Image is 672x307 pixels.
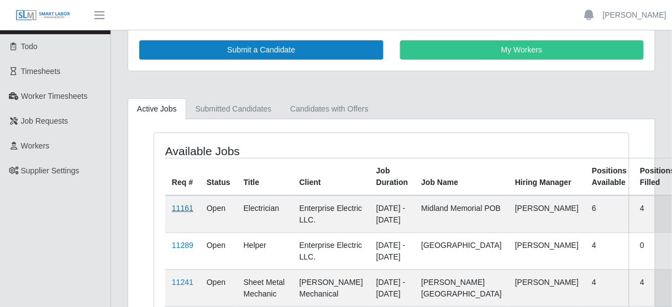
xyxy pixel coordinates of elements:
[281,98,377,120] a: Candidates with Offers
[237,269,293,306] td: Sheet Metal Mechanic
[293,158,370,195] th: Client
[370,195,415,233] td: [DATE] - [DATE]
[508,232,585,269] td: [PERSON_NAME]
[293,232,370,269] td: Enterprise Electric LLC.
[21,117,69,125] span: Job Requests
[165,158,200,195] th: Req #
[237,232,293,269] td: Helper
[128,98,186,120] a: Active Jobs
[200,232,237,269] td: Open
[508,158,585,195] th: Hiring Manager
[21,67,61,76] span: Timesheets
[508,269,585,306] td: [PERSON_NAME]
[200,195,237,233] td: Open
[200,269,237,306] td: Open
[585,195,633,233] td: 6
[139,40,384,60] a: Submit a Candidate
[414,232,508,269] td: [GEOGRAPHIC_DATA]
[414,195,508,233] td: Midland Memorial POB
[21,166,80,175] span: Supplier Settings
[172,204,193,213] a: 11161
[414,158,508,195] th: Job Name
[237,195,293,233] td: Electrician
[237,158,293,195] th: Title
[21,141,50,150] span: Workers
[585,269,633,306] td: 4
[186,98,281,120] a: Submitted Candidates
[370,158,415,195] th: Job Duration
[414,269,508,306] td: [PERSON_NAME][GEOGRAPHIC_DATA]
[15,9,71,22] img: SLM Logo
[165,144,344,158] h4: Available Jobs
[200,158,237,195] th: Status
[370,269,415,306] td: [DATE] - [DATE]
[508,195,585,233] td: [PERSON_NAME]
[585,158,633,195] th: Positions Available
[172,278,193,287] a: 11241
[400,40,644,60] a: My Workers
[21,92,87,100] span: Worker Timesheets
[21,42,38,51] span: Todo
[585,232,633,269] td: 4
[370,232,415,269] td: [DATE] - [DATE]
[172,241,193,250] a: 11289
[603,9,666,21] a: [PERSON_NAME]
[293,195,370,233] td: Enterprise Electric LLC.
[293,269,370,306] td: [PERSON_NAME] Mechanical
